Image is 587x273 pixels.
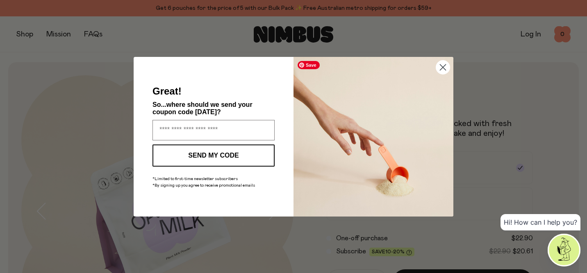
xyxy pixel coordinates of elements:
button: Close dialog [436,60,450,74]
button: SEND MY CODE [152,144,275,167]
span: Great! [152,86,182,97]
img: c0d45117-8e62-4a02-9742-374a5db49d45.jpeg [293,57,453,217]
span: So...where should we send your coupon code [DATE]? [152,101,253,115]
img: agent [549,235,579,265]
span: *By signing up you agree to receive promotional emails [152,183,255,187]
div: Hi! How can I help you? [501,214,580,230]
span: Save [298,61,320,69]
input: Enter your email address [152,120,275,140]
span: *Limited to first-time newsletter subscribers [152,177,238,181]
